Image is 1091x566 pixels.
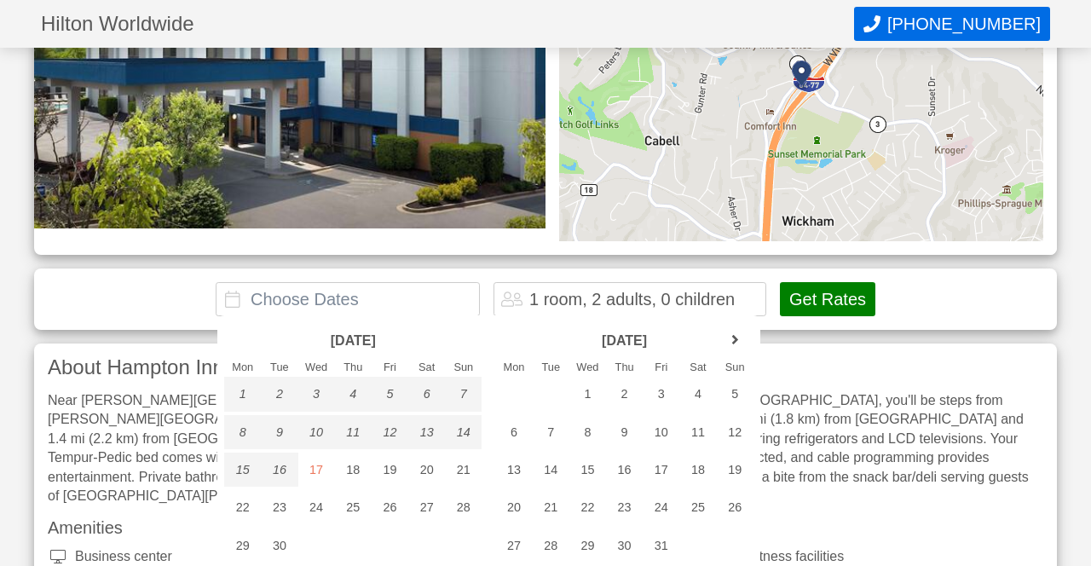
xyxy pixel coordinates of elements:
[335,362,372,373] div: Thu
[335,377,372,411] div: 4
[298,362,335,373] div: Wed
[41,14,854,34] h1: Hilton Worldwide
[533,327,717,355] header: [DATE]
[533,528,569,563] div: 28
[298,415,335,449] div: 10
[854,7,1050,41] button: Call
[679,415,716,449] div: 11
[48,391,1043,505] div: Near [PERSON_NAME][GEOGRAPHIC_DATA] Retail With a stay at [GEOGRAPHIC_DATA][PERSON_NAME] in [GEOG...
[643,362,679,373] div: Fri
[408,415,445,449] div: 13
[48,519,1043,536] h3: Amenities
[717,453,753,487] div: 19
[569,377,606,411] div: 1
[48,550,371,563] div: Business center
[887,14,1041,34] span: [PHONE_NUMBER]
[643,528,679,563] div: 31
[679,377,716,411] div: 4
[408,453,445,487] div: 20
[445,415,482,449] div: 14
[495,490,532,524] div: 20
[606,490,643,524] div: 23
[606,528,643,563] div: 30
[48,357,1043,378] h3: About Hampton Inn [PERSON_NAME]
[445,490,482,524] div: 28
[679,453,716,487] div: 18
[372,453,408,487] div: 19
[643,415,679,449] div: 10
[445,362,482,373] div: Sun
[780,282,875,316] button: Get Rates
[408,377,445,411] div: 6
[569,453,606,487] div: 15
[372,415,408,449] div: 12
[408,490,445,524] div: 27
[445,377,482,411] div: 7
[445,453,482,487] div: 21
[533,490,569,524] div: 21
[224,362,261,373] div: Mon
[372,377,408,411] div: 5
[679,490,716,524] div: 25
[717,362,753,373] div: Sun
[224,415,261,449] div: 8
[372,490,408,524] div: 26
[261,490,297,524] div: 23
[335,453,372,487] div: 18
[717,490,753,524] div: 26
[261,453,297,487] div: 16
[261,528,297,563] div: 30
[335,490,372,524] div: 25
[533,453,569,487] div: 14
[569,415,606,449] div: 8
[569,490,606,524] div: 22
[495,362,532,373] div: Mon
[717,415,753,449] div: 12
[261,415,297,449] div: 9
[372,362,408,373] div: Fri
[679,362,716,373] div: Sat
[717,377,753,411] div: 5
[495,415,532,449] div: 6
[606,362,643,373] div: Thu
[495,528,532,563] div: 27
[298,490,335,524] div: 24
[298,453,335,487] div: 17
[298,377,335,411] div: 3
[606,377,643,411] div: 2
[216,282,480,316] input: Choose Dates
[606,415,643,449] div: 9
[569,362,606,373] div: Wed
[224,528,261,563] div: 29
[224,377,261,411] div: 1
[529,291,735,308] div: 1 room, 2 adults, 0 children
[224,490,261,524] div: 22
[643,490,679,524] div: 24
[643,377,679,411] div: 3
[533,362,569,373] div: Tue
[533,415,569,449] div: 7
[261,327,445,355] header: [DATE]
[722,328,748,354] a: next month
[261,377,297,411] div: 2
[720,550,1043,563] div: Fitness facilities
[224,453,261,487] div: 15
[261,362,297,373] div: Tue
[569,528,606,563] div: 29
[335,415,372,449] div: 11
[495,453,532,487] div: 13
[408,362,445,373] div: Sat
[606,453,643,487] div: 16
[643,453,679,487] div: 17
